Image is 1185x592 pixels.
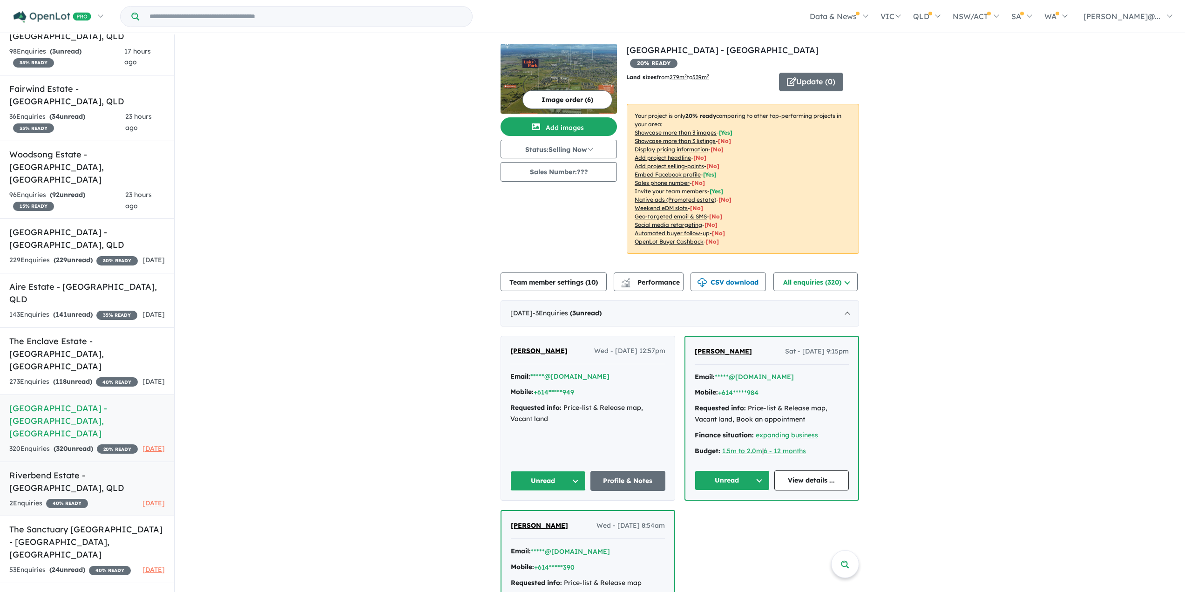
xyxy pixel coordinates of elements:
[1083,12,1160,21] span: [PERSON_NAME]@...
[635,204,688,211] u: Weekend eDM slots
[54,444,93,453] strong: ( unread)
[710,188,723,195] span: [ Yes ]
[719,129,732,136] span: [ Yes ]
[711,146,724,153] span: [ No ]
[511,578,665,589] div: Price-list & Release map
[510,346,568,357] a: [PERSON_NAME]
[522,90,612,109] button: Image order (6)
[9,376,138,388] div: 273 Enquir ies
[695,388,718,396] strong: Mobile:
[774,470,849,490] a: View details ...
[626,73,772,82] p: from
[588,278,596,286] span: 10
[635,238,704,245] u: OpenLot Buyer Cashback
[9,280,165,306] h5: Aire Estate - [GEOGRAPHIC_DATA] , QLD
[635,221,702,228] u: Social media retargeting
[53,377,92,386] strong: ( unread)
[142,565,165,574] span: [DATE]
[56,444,68,453] span: 320
[9,226,165,251] h5: [GEOGRAPHIC_DATA] - [GEOGRAPHIC_DATA] , QLD
[511,521,568,530] span: [PERSON_NAME]
[695,373,715,381] strong: Email:
[510,372,530,381] strong: Email:
[501,162,617,182] button: Sales Number:???
[14,11,91,23] img: Openlot PRO Logo White
[614,272,684,291] button: Performance
[96,377,138,387] span: 40 % READY
[635,171,701,178] u: Embed Facebook profile
[764,447,806,455] u: 6 - 12 months
[626,45,819,55] a: [GEOGRAPHIC_DATA] - [GEOGRAPHIC_DATA]
[718,196,731,203] span: [No]
[695,347,752,355] span: [PERSON_NAME]
[125,112,152,132] span: 23 hours ago
[9,443,138,455] div: 320 Enquir ies
[49,565,85,574] strong: ( unread)
[704,221,718,228] span: [No]
[9,402,165,440] h5: [GEOGRAPHIC_DATA] - [GEOGRAPHIC_DATA] , [GEOGRAPHIC_DATA]
[9,309,137,320] div: 143 Enquir ies
[9,111,125,134] div: 36 Enquir ies
[533,309,602,317] span: - 3 Enquir ies
[96,311,137,320] span: 35 % READY
[779,73,843,91] button: Update (0)
[627,104,859,254] p: Your project is only comparing to other top-performing projects in your area: - - - - - - - - - -...
[46,499,88,508] span: 40 % READY
[718,137,731,144] span: [ No ]
[501,272,607,291] button: Team member settings (10)
[501,44,617,114] img: Unity Park Estate - Tarneit
[52,191,60,199] span: 92
[510,471,586,491] button: Unread
[50,191,85,199] strong: ( unread)
[635,154,691,161] u: Add project headline
[13,58,54,68] span: 35 % READY
[691,272,766,291] button: CSV download
[697,278,707,287] img: download icon
[684,73,687,78] sup: 2
[635,196,716,203] u: Native ads (Promoted estate)
[695,447,720,455] strong: Budget:
[695,346,752,357] a: [PERSON_NAME]
[635,179,690,186] u: Sales phone number
[670,74,687,81] u: 279 m
[9,335,165,373] h5: The Enclave Estate - [GEOGRAPHIC_DATA] , [GEOGRAPHIC_DATA]
[707,73,709,78] sup: 2
[9,82,165,108] h5: Fairwind Estate - [GEOGRAPHIC_DATA] , QLD
[635,230,710,237] u: Automated buyer follow-up
[690,204,703,211] span: [No]
[9,469,165,494] h5: Riverbend Estate - [GEOGRAPHIC_DATA] , QLD
[695,403,849,425] div: Price-list & Release map, Vacant land, Book an appointment
[501,117,617,136] button: Add images
[97,444,138,454] span: 20 % READY
[9,148,165,186] h5: Woodsong Estate - [GEOGRAPHIC_DATA] , [GEOGRAPHIC_DATA]
[142,256,165,264] span: [DATE]
[510,403,562,412] strong: Requested info:
[635,129,717,136] u: Showcase more than 3 images
[712,230,725,237] span: [No]
[142,310,165,319] span: [DATE]
[9,46,124,68] div: 98 Enquir ies
[9,498,88,509] div: 2 Enquir ies
[623,278,680,286] span: Performance
[706,163,719,170] span: [ No ]
[630,59,677,68] span: 20 % READY
[722,447,762,455] a: 1.5m to 2.0m
[621,281,630,287] img: bar-chart.svg
[594,346,665,357] span: Wed - [DATE] 12:57pm
[756,431,818,439] u: expanding business
[9,255,138,266] div: 229 Enquir ies
[635,213,707,220] u: Geo-targeted email & SMS
[511,578,562,587] strong: Requested info:
[692,74,709,81] u: 539 m
[9,190,125,212] div: 96 Enquir ies
[142,499,165,507] span: [DATE]
[13,123,54,133] span: 35 % READY
[709,213,722,220] span: [No]
[511,563,534,571] strong: Mobile:
[49,112,85,121] strong: ( unread)
[96,256,138,265] span: 30% READY
[56,256,67,264] span: 229
[510,347,568,355] span: [PERSON_NAME]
